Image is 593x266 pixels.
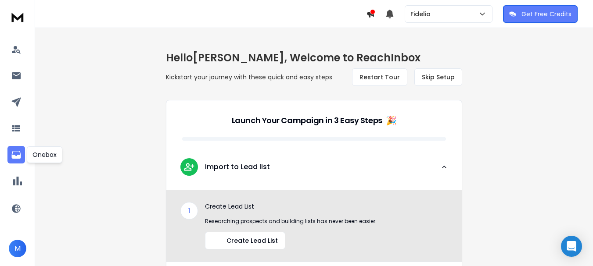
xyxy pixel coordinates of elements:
[422,73,455,82] span: Skip Setup
[205,162,270,172] p: Import to Lead list
[410,10,434,18] p: Fidelio
[503,5,578,23] button: Get Free Credits
[9,240,26,257] button: M
[183,161,195,172] img: lead
[9,9,26,25] img: logo
[386,114,397,127] span: 🎉
[414,68,462,86] button: Skip Setup
[27,146,62,163] div: Onebox
[521,10,571,18] p: Get Free Credits
[205,218,448,225] p: Researching prospects and building lists has never been easier.
[180,202,198,220] div: 1
[166,51,462,65] h1: Hello [PERSON_NAME] , Welcome to ReachInbox
[212,235,223,246] img: lead
[232,114,382,127] p: Launch Your Campaign in 3 Easy Steps
[166,151,462,190] button: leadImport to Lead list
[166,73,332,82] p: Kickstart your journey with these quick and easy steps
[205,232,285,249] button: Create Lead List
[166,190,462,262] div: leadImport to Lead list
[561,236,582,257] div: Open Intercom Messenger
[352,68,407,86] button: Restart Tour
[205,202,448,211] p: Create Lead List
